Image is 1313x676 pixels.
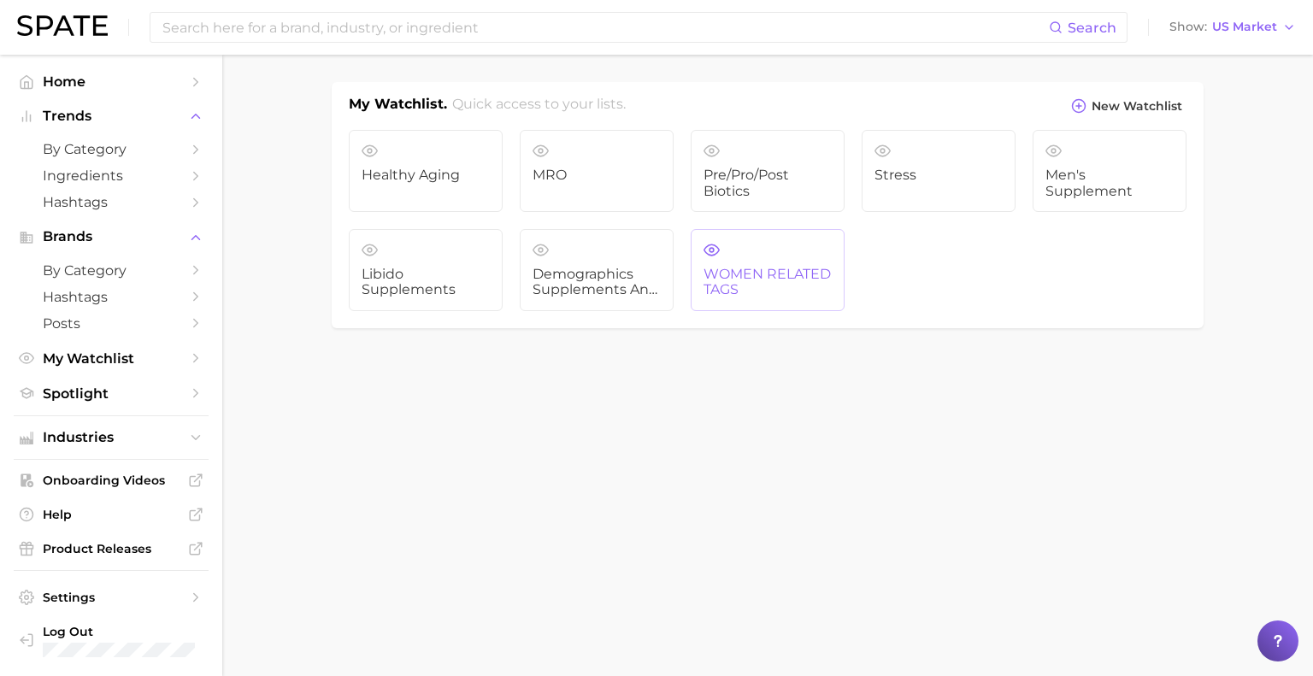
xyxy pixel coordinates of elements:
button: Brands [14,224,209,250]
span: demographics supplements and ingestibles [533,267,661,298]
span: Posts [43,315,180,332]
a: Healthy Aging [349,130,503,212]
a: Men's Supplement [1033,130,1186,212]
span: Search [1068,20,1116,36]
span: My Watchlist [43,350,180,367]
a: Settings [14,585,209,610]
span: Settings [43,590,180,605]
span: Libido Supplements [362,267,490,298]
span: Hashtags [43,289,180,305]
a: Help [14,502,209,527]
a: demographics supplements and ingestibles [520,229,674,311]
a: Log out. Currently logged in with e-mail pquiroz@maryruths.com. [14,619,209,662]
span: Men's Supplement [1045,168,1174,199]
span: New Watchlist [1092,99,1182,114]
h2: Quick access to your lists. [452,94,626,120]
a: pre/pro/post biotics [691,130,845,212]
a: Stress [862,130,1016,212]
span: Trends [43,109,180,124]
a: Ingredients [14,162,209,189]
a: Onboarding Videos [14,467,209,493]
a: WOMEN RELATED TAGS [691,229,845,311]
a: by Category [14,257,209,284]
a: by Category [14,136,209,162]
input: Search here for a brand, industry, or ingredient [161,13,1049,42]
a: Home [14,68,209,95]
button: Industries [14,425,209,450]
a: My Watchlist [14,345,209,372]
button: New Watchlist [1067,94,1186,118]
span: Spotlight [43,385,180,402]
a: Libido Supplements [349,229,503,311]
span: by Category [43,141,180,157]
span: Healthy Aging [362,168,490,183]
a: Posts [14,310,209,337]
a: MRO [520,130,674,212]
span: by Category [43,262,180,279]
h1: My Watchlist. [349,94,447,120]
span: Brands [43,229,180,244]
span: Onboarding Videos [43,473,180,488]
span: WOMEN RELATED TAGS [704,267,832,298]
span: Industries [43,430,180,445]
a: Hashtags [14,189,209,215]
img: SPATE [17,15,108,36]
a: Product Releases [14,536,209,561]
span: US Market [1212,22,1277,32]
span: Help [43,507,180,522]
span: Ingredients [43,168,180,184]
span: pre/pro/post biotics [704,168,832,199]
span: MRO [533,168,661,183]
a: Spotlight [14,380,209,407]
span: Stress [874,168,1003,183]
button: Trends [14,103,209,129]
a: Hashtags [14,284,209,310]
span: Log Out [43,624,195,639]
span: Show [1169,22,1207,32]
button: ShowUS Market [1165,16,1300,38]
span: Hashtags [43,194,180,210]
span: Product Releases [43,541,180,556]
span: Home [43,73,180,90]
